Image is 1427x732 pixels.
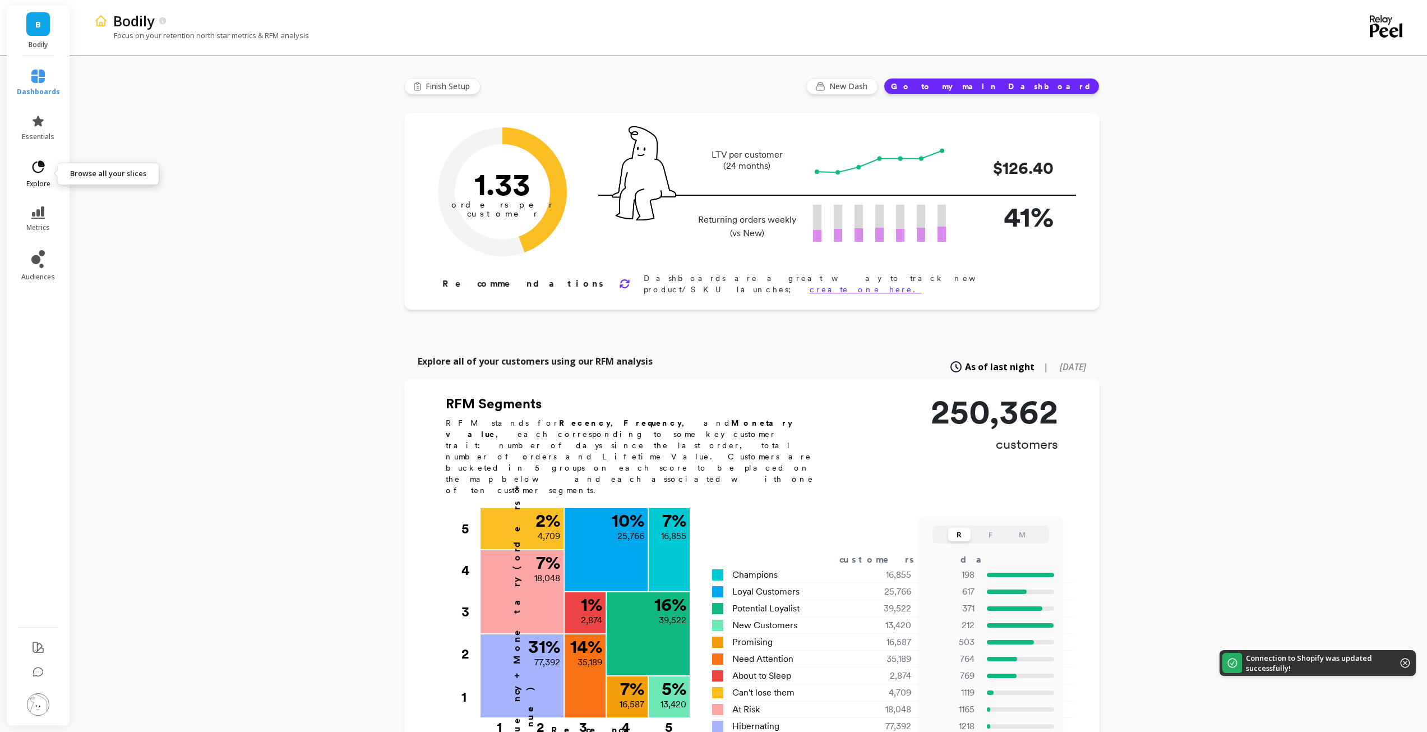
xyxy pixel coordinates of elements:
p: 617 [925,585,975,599]
b: Frequency [624,418,682,427]
div: 2 [519,719,562,730]
p: 250,362 [931,395,1058,429]
button: F [980,528,1002,541]
span: explore [26,179,50,188]
p: customers [931,435,1058,453]
div: 5 [461,508,479,550]
p: Bodily [113,11,154,30]
text: 1.33 [474,165,530,202]
span: audiences [21,273,55,282]
div: days [960,553,1006,567]
div: 3 [461,591,479,633]
tspan: customer [467,209,538,219]
div: 3 [562,719,604,730]
span: Champions [732,568,778,582]
p: 212 [925,619,975,632]
b: Recency [559,418,611,427]
div: 25,766 [844,585,925,599]
span: Need Attention [732,652,793,666]
span: | [1043,360,1049,374]
p: RFM stands for , , and , each corresponding to some key customer trait: number of days since the ... [446,417,827,496]
p: Returning orders weekly (vs New) [695,213,800,240]
img: pal seatted on line [612,126,676,220]
p: 16 % [654,596,686,614]
span: B [35,18,41,31]
div: 4 [604,719,648,730]
span: At Risk [732,703,760,716]
span: essentials [22,132,54,141]
p: LTV per customer (24 months) [695,149,800,172]
span: Finish Setup [426,81,473,92]
p: 198 [925,568,975,582]
div: 5 [648,719,690,730]
img: profile picture [27,693,49,716]
img: header icon [94,14,108,27]
p: 764 [925,652,975,666]
p: 31 % [528,638,560,656]
p: Focus on your retention north star metrics & RFM analysis [94,30,309,40]
span: Promising [732,636,773,649]
button: New Dash [806,78,878,95]
p: 769 [925,669,975,683]
span: dashboards [17,88,60,96]
p: Recommendations [442,277,606,291]
p: 16,587 [620,698,644,711]
a: create one here. [810,285,922,294]
span: As of last night [965,360,1035,374]
span: New Dash [829,81,871,92]
p: $126.40 [964,155,1054,181]
h2: RFM Segments [446,395,827,413]
div: 35,189 [844,652,925,666]
p: Explore all of your customers using our RFM analysis [418,355,653,368]
div: 18,048 [844,703,925,716]
div: 13,420 [844,619,925,632]
p: 14 % [570,638,602,656]
span: About to Sleep [732,669,791,683]
p: 503 [925,636,975,649]
div: 2 [461,633,479,675]
div: customers [839,553,930,567]
p: 25,766 [617,530,644,543]
div: 4,709 [844,686,925,699]
p: 18,048 [534,572,560,585]
p: 1 % [581,596,602,614]
p: 10 % [612,512,644,530]
span: Can't lose them [732,686,795,699]
p: 4,709 [538,530,560,543]
p: 7 % [536,554,560,572]
div: 2,874 [844,669,925,683]
p: 5 % [662,680,686,698]
p: 371 [925,602,975,615]
p: 7 % [662,512,686,530]
button: R [948,528,971,541]
p: 1119 [925,686,975,699]
button: Finish Setup [404,78,481,95]
div: 16,855 [844,568,925,582]
p: 2,874 [581,614,602,627]
span: metrics [26,223,50,232]
span: New Customers [732,619,797,632]
div: 1 [476,719,523,730]
div: 4 [461,550,479,591]
p: 39,522 [659,614,686,627]
p: 41% [964,196,1054,238]
button: Go to my main Dashboard [884,78,1100,95]
p: 1165 [925,703,975,716]
p: 2 % [535,512,560,530]
p: 35,189 [578,656,602,669]
div: 1 [461,676,479,719]
p: Bodily [18,40,59,49]
span: [DATE] [1060,361,1086,373]
p: 13,420 [661,698,686,711]
tspan: orders per [451,200,553,210]
p: Connection to Shopify was updated successfully! [1246,653,1383,673]
p: 16,855 [661,530,686,543]
p: 7 % [620,680,644,698]
p: Dashboards are a great way to track new product/SKU launches; [644,273,1064,295]
p: 77,392 [534,656,560,669]
div: 39,522 [844,602,925,615]
div: 16,587 [844,636,925,649]
span: Loyal Customers [732,585,800,599]
span: Potential Loyalist [732,602,800,615]
button: M [1011,528,1033,541]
